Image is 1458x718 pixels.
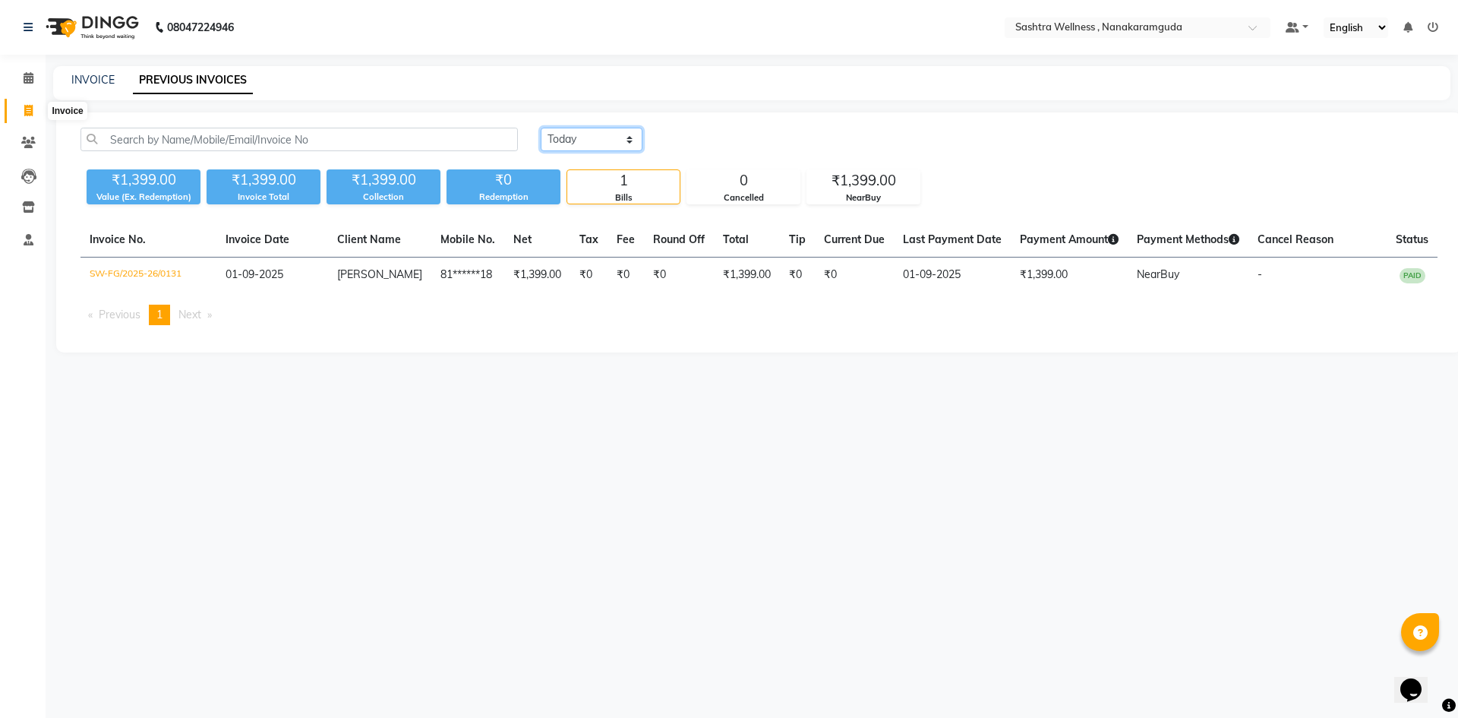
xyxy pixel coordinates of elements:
td: ₹0 [644,258,714,293]
b: 08047224946 [167,6,234,49]
td: ₹0 [780,258,815,293]
div: ₹1,399.00 [87,169,200,191]
div: Invoice Total [207,191,320,204]
span: Payment Amount [1020,232,1119,246]
span: Last Payment Date [903,232,1002,246]
span: Invoice Date [226,232,289,246]
div: Value (Ex. Redemption) [87,191,200,204]
td: ₹0 [570,258,607,293]
span: 1 [156,308,163,321]
td: ₹1,399.00 [504,258,570,293]
span: Net [513,232,532,246]
div: Cancelled [687,191,800,204]
a: INVOICE [71,73,115,87]
div: NearBuy [807,191,920,204]
td: SW-FG/2025-26/0131 [80,258,216,293]
input: Search by Name/Mobile/Email/Invoice No [80,128,518,151]
div: Invoice [48,102,87,120]
span: Total [723,232,749,246]
span: NearBuy [1137,267,1179,281]
div: Redemption [447,191,560,204]
div: ₹1,399.00 [807,170,920,191]
span: Cancel Reason [1258,232,1333,246]
div: Collection [327,191,440,204]
td: 01-09-2025 [894,258,1011,293]
span: Tax [579,232,598,246]
nav: Pagination [80,305,1437,325]
span: Tip [789,232,806,246]
span: - [1258,267,1262,281]
div: 0 [687,170,800,191]
span: Mobile No. [440,232,495,246]
iframe: chat widget [1394,657,1443,703]
a: PREVIOUS INVOICES [133,67,253,94]
span: Current Due [824,232,885,246]
div: Bills [567,191,680,204]
span: Round Off [653,232,705,246]
span: Invoice No. [90,232,146,246]
span: Client Name [337,232,401,246]
td: ₹1,399.00 [1011,258,1128,293]
div: 1 [567,170,680,191]
span: 01-09-2025 [226,267,283,281]
span: PAID [1400,268,1425,283]
td: ₹0 [815,258,894,293]
span: Fee [617,232,635,246]
span: [PERSON_NAME] [337,267,422,281]
div: ₹1,399.00 [327,169,440,191]
div: ₹0 [447,169,560,191]
span: Next [178,308,201,321]
span: Previous [99,308,140,321]
td: ₹0 [607,258,644,293]
span: Status [1396,232,1428,246]
img: logo [39,6,143,49]
td: ₹1,399.00 [714,258,780,293]
div: ₹1,399.00 [207,169,320,191]
span: Payment Methods [1137,232,1239,246]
